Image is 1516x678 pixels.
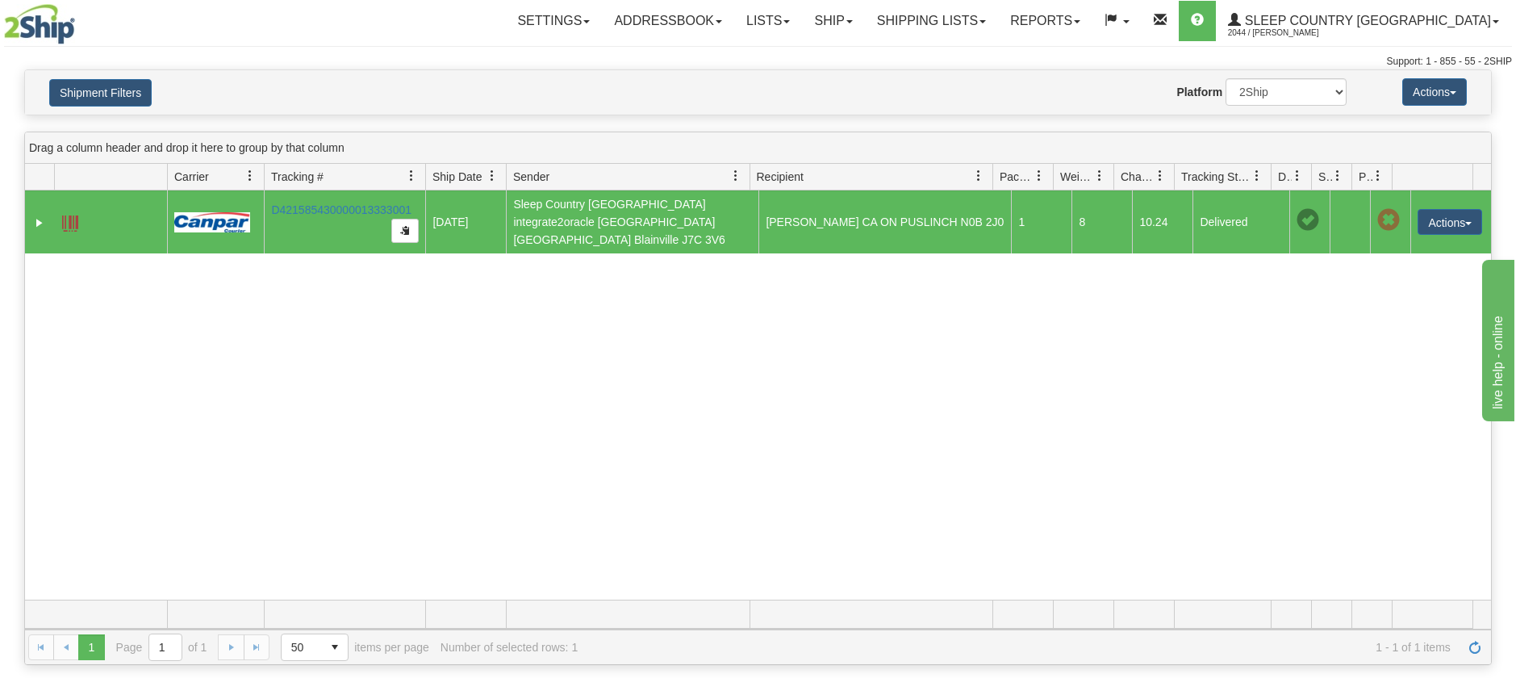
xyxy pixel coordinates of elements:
[1192,190,1289,253] td: Delivered
[149,634,182,660] input: Page 1
[1278,169,1292,185] span: Delivery Status
[1462,634,1488,660] a: Refresh
[281,634,429,661] span: items per page
[1132,190,1192,253] td: 10.24
[78,634,104,660] span: Page 1
[1086,162,1113,190] a: Weight filter column settings
[25,132,1491,164] div: grid grouping header
[757,169,804,185] span: Recipient
[4,4,75,44] img: logo2044.jpg
[589,641,1451,654] span: 1 - 1 of 1 items
[271,203,411,216] a: D421585430000013333001
[391,219,419,243] button: Copy to clipboard
[1011,190,1071,253] td: 1
[1146,162,1174,190] a: Charge filter column settings
[865,1,998,41] a: Shipping lists
[432,169,482,185] span: Ship Date
[1318,169,1332,185] span: Shipment Issues
[1377,209,1400,232] span: Pickup Not Assigned
[271,169,324,185] span: Tracking #
[1284,162,1311,190] a: Delivery Status filter column settings
[1297,209,1319,232] span: On time
[116,634,207,661] span: Page of 1
[802,1,864,41] a: Ship
[1060,169,1094,185] span: Weight
[12,10,149,29] div: live help - online
[398,162,425,190] a: Tracking # filter column settings
[1181,169,1251,185] span: Tracking Status
[506,190,758,253] td: Sleep Country [GEOGRAPHIC_DATA] integrate2oracle [GEOGRAPHIC_DATA] [GEOGRAPHIC_DATA] Blainville J...
[291,639,312,655] span: 50
[602,1,734,41] a: Addressbook
[425,190,506,253] td: [DATE]
[478,162,506,190] a: Ship Date filter column settings
[505,1,602,41] a: Settings
[49,79,152,107] button: Shipment Filters
[441,641,578,654] div: Number of selected rows: 1
[1359,169,1372,185] span: Pickup Status
[281,634,349,661] span: Page sizes drop down
[31,215,48,231] a: Expand
[758,190,1011,253] td: [PERSON_NAME] CA ON PUSLINCH N0B 2J0
[322,634,348,660] span: select
[513,169,549,185] span: Sender
[1241,14,1491,27] span: Sleep Country [GEOGRAPHIC_DATA]
[1121,169,1155,185] span: Charge
[1418,209,1482,235] button: Actions
[1364,162,1392,190] a: Pickup Status filter column settings
[1176,84,1222,100] label: Platform
[1324,162,1351,190] a: Shipment Issues filter column settings
[1216,1,1511,41] a: Sleep Country [GEOGRAPHIC_DATA] 2044 / [PERSON_NAME]
[734,1,802,41] a: Lists
[236,162,264,190] a: Carrier filter column settings
[998,1,1092,41] a: Reports
[965,162,992,190] a: Recipient filter column settings
[62,208,78,234] a: Label
[1025,162,1053,190] a: Packages filter column settings
[1000,169,1034,185] span: Packages
[722,162,750,190] a: Sender filter column settings
[1228,25,1349,41] span: 2044 / [PERSON_NAME]
[4,55,1512,69] div: Support: 1 - 855 - 55 - 2SHIP
[174,169,209,185] span: Carrier
[1243,162,1271,190] a: Tracking Status filter column settings
[1402,78,1467,106] button: Actions
[1071,190,1132,253] td: 8
[174,212,250,232] img: 14 - Canpar
[1479,257,1514,421] iframe: chat widget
